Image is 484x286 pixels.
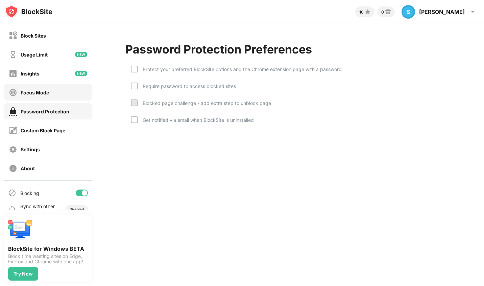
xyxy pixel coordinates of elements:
[364,8,372,16] img: points-small.svg
[9,164,17,173] img: about-off.svg
[9,107,17,116] img: password-protection-on.svg
[138,117,254,123] div: Get notified via email when BlockSite is uninstalled
[5,5,52,18] img: logo-blocksite.svg
[9,88,17,97] img: focus-off.svg
[21,52,48,58] div: Usage Limit
[8,254,88,264] div: Block time wasting sites on Edge, Firefox and Chrome with one app!
[138,83,236,89] div: Require password to access blocked sites
[8,218,32,243] img: push-desktop.svg
[402,5,415,19] div: S
[138,100,271,106] div: Blocked page challenge - add extra step to unblock page
[9,31,17,40] img: block-off.svg
[75,71,87,76] img: new-icon.svg
[20,190,39,196] div: Blocking
[9,69,17,78] img: insights-off.svg
[21,166,35,171] div: About
[359,9,364,15] div: 10
[21,90,49,95] div: Focus Mode
[8,189,16,197] img: blocking-icon.svg
[75,52,87,57] img: new-icon.svg
[70,207,84,211] div: Disabled
[21,109,69,114] div: Password Protection
[419,8,465,15] div: [PERSON_NAME]
[9,145,17,154] img: settings-off.svg
[384,8,392,16] img: reward-small.svg
[125,42,312,56] div: Password Protection Preferences
[9,126,17,135] img: customize-block-page-off.svg
[8,205,16,213] img: sync-icon.svg
[14,271,33,277] div: Try Now
[21,33,46,39] div: Block Sites
[21,128,65,133] div: Custom Block Page
[381,9,384,15] div: 0
[9,50,17,59] img: time-usage-off.svg
[8,245,88,252] div: BlockSite for Windows BETA
[20,203,55,215] div: Sync with other devices
[138,66,342,72] div: Protect your preferred BlockSite options and the Chrome extension page with a password
[21,71,40,76] div: Insights
[21,147,40,152] div: Settings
